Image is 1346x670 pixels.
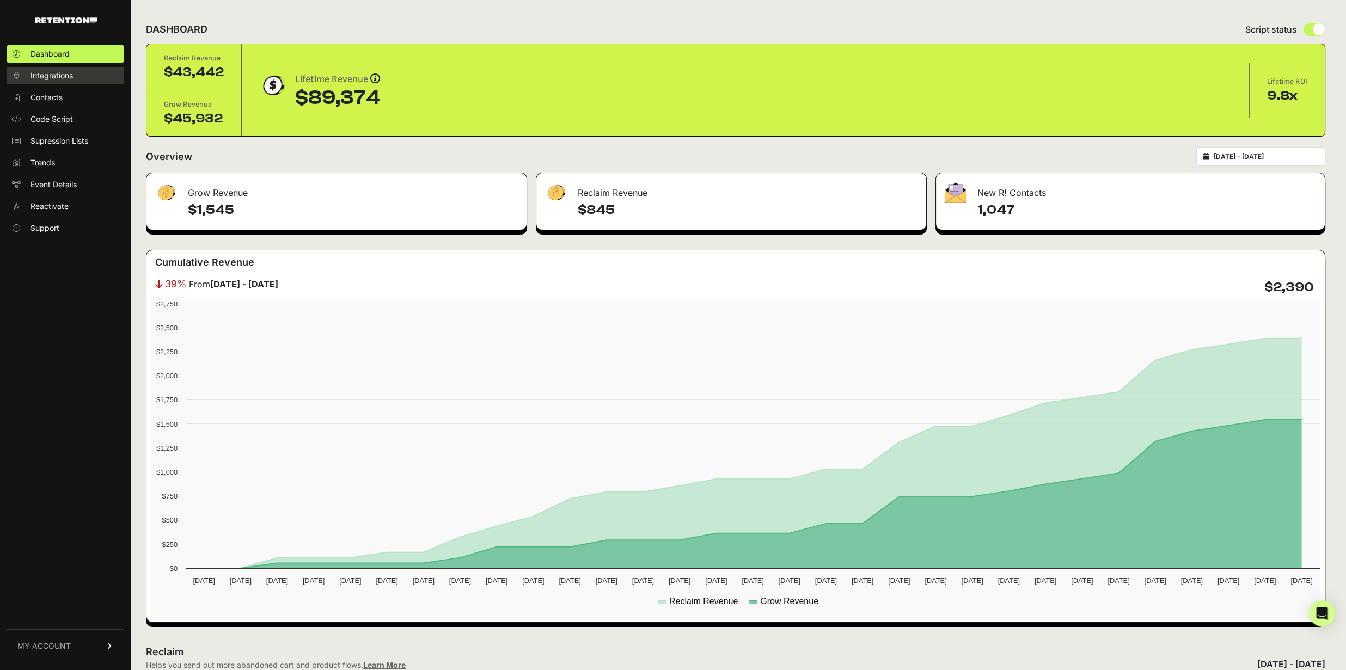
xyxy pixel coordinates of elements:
[7,176,124,193] a: Event Details
[30,92,63,103] span: Contacts
[146,22,207,37] h2: DASHBOARD
[303,576,325,585] text: [DATE]
[164,64,224,81] div: $43,442
[536,173,926,206] div: Reclaim Revenue
[30,179,77,190] span: Event Details
[559,576,580,585] text: [DATE]
[30,114,73,125] span: Code Script
[7,110,124,128] a: Code Script
[7,219,124,237] a: Support
[156,468,178,476] text: $1,000
[1264,279,1314,296] h4: $2,390
[156,348,178,356] text: $2,250
[30,136,88,146] span: Supression Lists
[1290,576,1312,585] text: [DATE]
[162,492,178,500] text: $750
[30,48,70,59] span: Dashboard
[596,576,617,585] text: [DATE]
[146,173,527,206] div: Grow Revenue
[998,576,1020,585] text: [DATE]
[449,576,471,585] text: [DATE]
[17,641,71,651] span: MY ACCOUNT
[1035,576,1056,585] text: [DATE]
[339,576,361,585] text: [DATE]
[146,149,192,164] h2: Overview
[413,576,435,585] text: [DATE]
[1267,76,1307,87] div: Lifetime ROI
[156,324,178,332] text: $2,500
[760,597,818,606] text: Grow Revenue
[7,132,124,150] a: Supression Lists
[170,564,178,573] text: $0
[30,223,59,233] span: Support
[146,644,406,660] h2: Reclaim
[162,540,178,549] text: $250
[7,45,124,63] a: Dashboard
[936,173,1325,206] div: New R! Contacts
[1217,576,1239,585] text: [DATE]
[977,201,1316,219] h4: 1,047
[189,278,278,291] span: From
[30,157,55,168] span: Trends
[155,182,177,204] img: fa-dollar-13500eef13a19c4ab2b9ed9ad552e47b0d9fc28b02b83b90ba0e00f96d6372e9.png
[363,660,406,669] a: Learn More
[925,576,946,585] text: [DATE]
[164,110,224,127] div: $45,932
[155,255,254,270] h3: Cumulative Revenue
[188,201,518,219] h4: $1,545
[945,182,966,203] img: fa-envelope-19ae18322b30453b285274b1b8af3d052b27d846a4fbe8435d1a52b978f639a2.png
[779,576,800,585] text: [DATE]
[1245,23,1297,36] span: Script status
[7,67,124,84] a: Integrations
[164,53,224,64] div: Reclaim Revenue
[1254,576,1276,585] text: [DATE]
[7,198,124,215] a: Reactivate
[259,72,286,99] img: dollar-coin-05c43ed7efb7bc0c12610022525b4bbbb207c7efeef5aecc26f025e68dcafac9.png
[522,576,544,585] text: [DATE]
[1181,576,1203,585] text: [DATE]
[162,516,178,524] text: $500
[210,279,278,290] strong: [DATE] - [DATE]
[486,576,507,585] text: [DATE]
[156,372,178,380] text: $2,000
[815,576,837,585] text: [DATE]
[164,99,224,110] div: Grow Revenue
[888,576,910,585] text: [DATE]
[669,597,738,606] text: Reclaim Revenue
[962,576,983,585] text: [DATE]
[1071,576,1093,585] text: [DATE]
[230,576,252,585] text: [DATE]
[1108,576,1129,585] text: [DATE]
[30,201,69,212] span: Reactivate
[35,17,97,23] img: Retention.com
[1144,576,1166,585] text: [DATE]
[156,420,178,428] text: $1,500
[7,89,124,106] a: Contacts
[156,396,178,404] text: $1,750
[295,72,380,87] div: Lifetime Revenue
[7,154,124,171] a: Trends
[1267,87,1307,105] div: 9.8x
[295,87,380,109] div: $89,374
[1309,600,1335,626] div: Open Intercom Messenger
[30,70,73,81] span: Integrations
[193,576,215,585] text: [DATE]
[266,576,288,585] text: [DATE]
[545,182,567,204] img: fa-dollar-13500eef13a19c4ab2b9ed9ad552e47b0d9fc28b02b83b90ba0e00f96d6372e9.png
[376,576,397,585] text: [DATE]
[632,576,654,585] text: [DATE]
[156,444,178,452] text: $1,250
[578,201,917,219] h4: $845
[852,576,873,585] text: [DATE]
[705,576,727,585] text: [DATE]
[156,300,178,308] text: $2,750
[742,576,763,585] text: [DATE]
[669,576,690,585] text: [DATE]
[165,276,187,292] span: 39%
[7,629,124,662] a: MY ACCOUNT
